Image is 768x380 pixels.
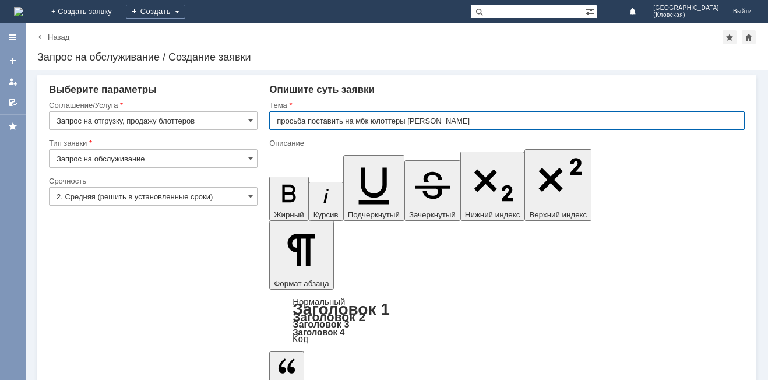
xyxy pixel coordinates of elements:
span: Подчеркнутый [348,210,400,219]
div: Запрос на обслуживание / Создание заявки [37,51,756,63]
a: Заголовок 3 [293,319,349,329]
span: Формат абзаца [274,279,329,288]
a: Мои согласования [3,93,22,112]
div: Описание [269,139,742,147]
span: (Кловская) [653,12,719,19]
span: Расширенный поиск [585,5,597,16]
div: Тема [269,101,742,109]
div: Тип заявки [49,139,255,147]
img: logo [14,7,23,16]
span: Жирный [274,210,304,219]
div: Срочность [49,177,255,185]
a: Перейти на домашнюю страницу [14,7,23,16]
button: Формат абзаца [269,221,333,290]
span: Верхний индекс [529,210,587,219]
button: Жирный [269,177,309,221]
button: Курсив [309,182,343,221]
div: Сделать домашней страницей [742,30,756,44]
div: Создать [126,5,185,19]
span: [GEOGRAPHIC_DATA] [653,5,719,12]
button: Зачеркнутый [404,160,460,221]
a: Заголовок 1 [293,300,390,318]
div: Формат абзаца [269,298,745,343]
div: Добавить в избранное [723,30,737,44]
a: Нормальный [293,297,345,307]
button: Подчеркнутый [343,155,404,221]
span: Нижний индекс [465,210,520,219]
span: Курсив [313,210,339,219]
span: Зачеркнутый [409,210,456,219]
a: Создать заявку [3,51,22,70]
a: Заголовок 2 [293,310,365,323]
button: Нижний индекс [460,152,525,221]
span: Выберите параметры [49,84,157,95]
div: Соглашение/Услуга [49,101,255,109]
span: Опишите суть заявки [269,84,375,95]
a: Код [293,334,308,344]
a: Заголовок 4 [293,327,344,337]
a: Мои заявки [3,72,22,91]
a: Назад [48,33,69,41]
button: Верхний индекс [524,149,591,221]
